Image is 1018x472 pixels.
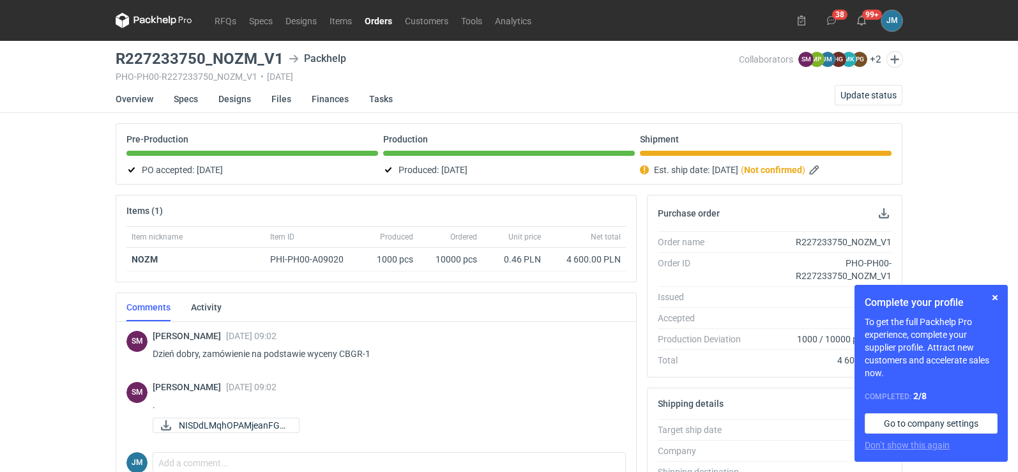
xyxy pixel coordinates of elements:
span: [DATE] [712,162,738,178]
span: Collaborators [739,54,793,65]
span: [PERSON_NAME] [153,331,226,341]
div: Target ship date [658,423,751,436]
p: . [153,397,616,413]
a: Items [323,13,358,28]
figcaption: SM [126,331,148,352]
div: [DATE] [751,291,892,303]
div: PHO-PH00-R227233750_NOZM_V1 [DATE] [116,72,739,82]
a: Finances [312,85,349,113]
a: Designs [218,85,251,113]
div: PHI-PH00-A09020 [270,253,356,266]
div: 4 600.00 PLN [751,354,892,367]
em: ( [741,165,744,175]
button: Edit estimated shipping date [808,162,823,178]
button: Update status [835,85,902,105]
a: Customers [399,13,455,28]
strong: NOZM [132,254,158,264]
span: Net total [591,232,621,242]
div: R227233750_NOZM_V1 [751,236,892,248]
span: [DATE] 09:02 [226,382,277,392]
span: [DATE] 09:02 [226,331,277,341]
button: Don’t show this again [865,439,950,452]
span: Update status [840,91,897,100]
span: Produced [380,232,413,242]
div: Produced: [383,162,635,178]
span: 1000 / 10000 pcs ( ) [797,333,892,346]
div: Sebastian Markut [126,382,148,403]
span: [DATE] [197,162,223,178]
div: Order ID [658,257,751,282]
h2: Purchase order [658,208,720,218]
div: Packhelp [751,445,892,457]
h3: R227233750_NOZM_V1 [116,51,284,66]
div: Production Deviation [658,333,751,346]
div: Total [658,354,751,367]
span: Ordered [450,232,477,242]
button: Edit collaborators [886,51,903,68]
a: Activity [191,293,222,321]
a: Analytics [489,13,538,28]
div: 1000 pcs [361,248,418,271]
span: Unit price [508,232,541,242]
span: Item ID [270,232,294,242]
a: Comments [126,293,171,321]
button: 38 [821,10,842,31]
figcaption: PG [852,52,867,67]
a: RFQs [208,13,243,28]
a: NISDdLMqhOPAMjeanFGG... [153,418,300,433]
h2: Shipping details [658,399,724,409]
div: NISDdLMqhOPAMjeanFGG3XA80eHZutzWwCx873bD.docx [153,418,280,433]
button: 99+ [851,10,872,31]
button: +2 [870,54,881,65]
a: Designs [279,13,323,28]
strong: Not confirmed [744,165,802,175]
button: Skip for now [987,290,1003,305]
span: • [261,72,264,82]
figcaption: SM [126,382,148,403]
span: [PERSON_NAME] [153,382,226,392]
a: Tools [455,13,489,28]
a: Overview [116,85,153,113]
div: Sebastian Markut [126,331,148,352]
em: ) [802,165,805,175]
div: Order name [658,236,751,248]
button: Download PO [876,206,892,221]
button: JM [881,10,902,31]
div: 4 600.00 PLN [551,253,621,266]
p: Shipment [640,134,679,144]
figcaption: JM [820,52,835,67]
figcaption: MP [809,52,824,67]
p: To get the full Packhelp Pro experience, complete your supplier profile. Attract new customers an... [865,316,998,379]
div: Est. ship date: [640,162,892,178]
div: 0.46 PLN [487,253,541,266]
div: PHO-PH00-R227233750_NOZM_V1 [751,257,892,282]
figcaption: MK [841,52,856,67]
h2: Items (1) [126,206,163,216]
div: 10000 pcs [418,248,482,271]
p: Pre-Production [126,134,188,144]
a: Orders [358,13,399,28]
span: NISDdLMqhOPAMjeanFGG... [179,418,289,432]
span: [DATE] [441,162,467,178]
div: Completed: [865,390,998,403]
svg: Packhelp Pro [116,13,192,28]
a: Go to company settings [865,413,998,434]
div: Joanna Myślak [881,10,902,31]
a: Specs [174,85,198,113]
a: Specs [243,13,279,28]
div: Packhelp [289,51,346,66]
span: Item nickname [132,232,183,242]
div: Company [658,445,751,457]
div: PO accepted: [126,162,378,178]
p: Production [383,134,428,144]
figcaption: HG [831,52,846,67]
div: [DATE] [751,312,892,324]
figcaption: SM [798,52,814,67]
div: Accepted [658,312,751,324]
p: Dzień dobry, zamówienie na podstawie wyceny CBGR-1 [153,346,616,362]
a: Tasks [369,85,393,113]
strong: 2 / 8 [913,391,927,401]
h1: Complete your profile [865,295,998,310]
a: Files [271,85,291,113]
